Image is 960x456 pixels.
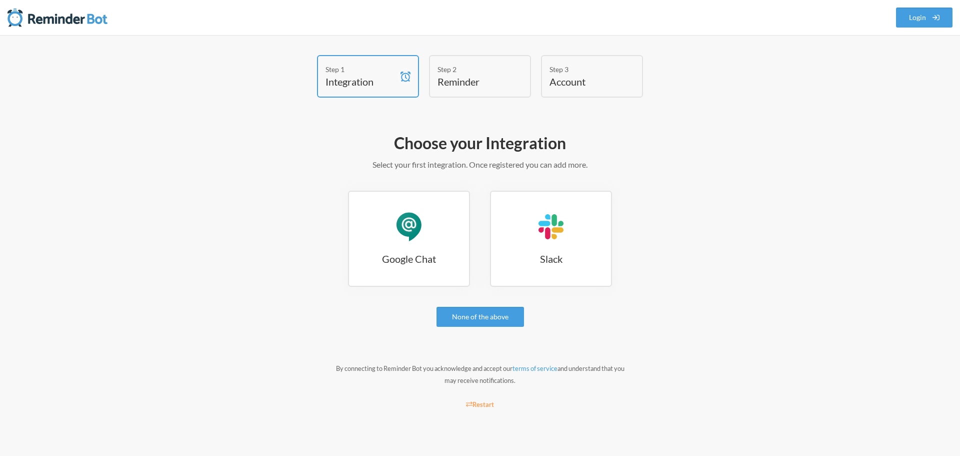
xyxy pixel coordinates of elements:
[549,64,619,75] div: Step 3
[466,400,494,408] small: Restart
[7,8,107,28] img: Reminder Bot
[190,133,770,154] h2: Choose your Integration
[325,75,395,89] h4: Integration
[325,64,395,75] div: Step 1
[336,364,624,384] small: By connecting to Reminder Bot you acknowledge and accept our and understand that you may receive ...
[549,75,619,89] h4: Account
[436,307,524,327] a: None of the above
[437,64,507,75] div: Step 2
[491,252,611,266] h3: Slack
[896,8,953,28] a: Login
[437,75,507,89] h4: Reminder
[190,159,770,171] p: Select your first integration. Once registered you can add more.
[512,364,557,372] a: terms of service
[349,252,469,266] h3: Google Chat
